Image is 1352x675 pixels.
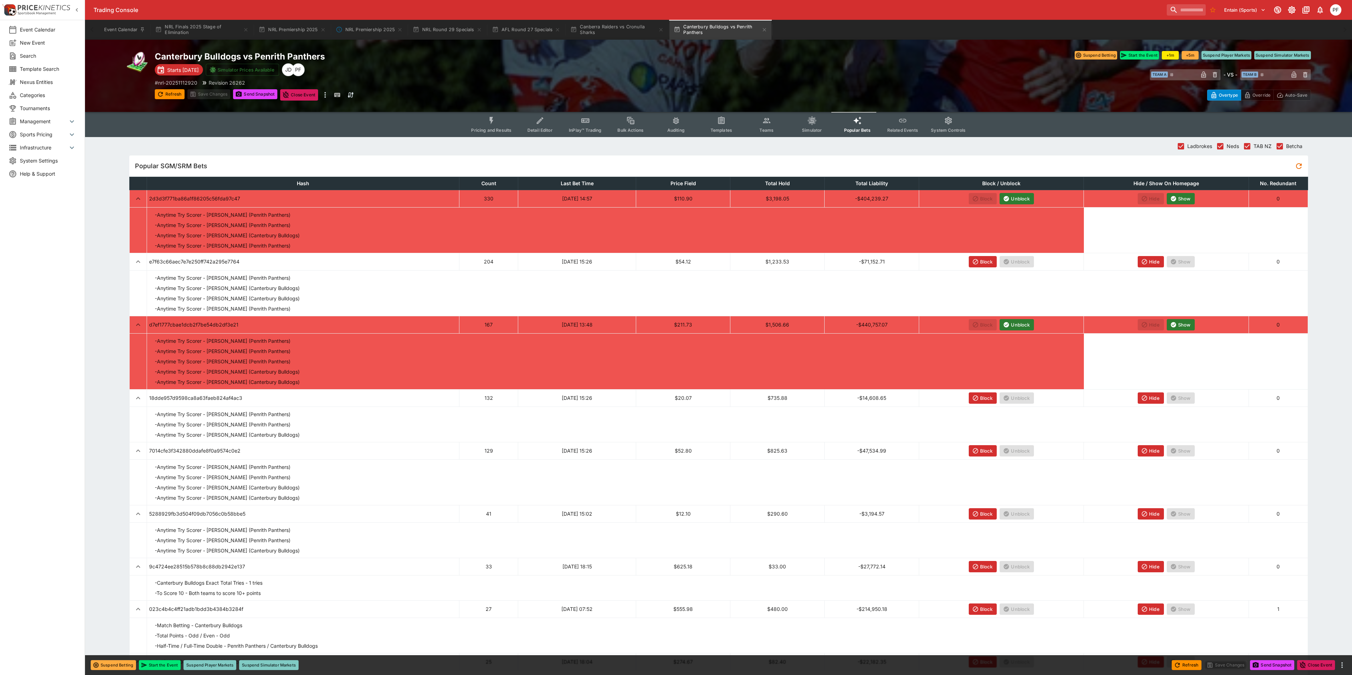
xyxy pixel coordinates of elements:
[636,389,730,407] td: $20.07
[147,177,459,190] th: Hash
[730,558,825,575] td: $33.00
[155,632,230,639] p: - Total Points - Odd / Even - Odd
[1227,142,1239,150] span: Neds
[1252,91,1271,99] p: Override
[1251,510,1305,517] p: 0
[1254,51,1311,59] button: Suspend Simulator Markets
[1241,90,1274,101] button: Override
[844,127,871,133] span: Popular Bets
[969,603,997,615] button: Block
[155,421,290,428] p: - Anytime Try Scorer - [PERSON_NAME] (Penrith Panthers)
[730,600,825,618] td: $480.00
[239,660,299,670] button: Suspend Simulator Markets
[825,505,919,522] td: -$3,194.57
[408,20,486,40] button: NRL Round 29 Specials
[1162,51,1179,59] button: +1m
[1207,90,1311,101] div: Start From
[825,653,919,670] td: -$22,182.35
[91,660,136,670] button: Suspend Betting
[1330,4,1341,16] div: Peter Fairgrieve
[1000,319,1034,330] button: Unblock
[155,622,242,629] p: - Match Betting - Canterbury Bulldogs
[931,127,966,133] span: System Controls
[147,253,459,270] td: e7f63c66aec7e7e250ff742a295e7764
[969,256,997,267] button: Block
[132,392,145,404] button: expand row
[20,52,76,59] span: Search
[636,316,730,333] td: $211.73
[2,3,16,17] img: PriceKinetics Logo
[1138,561,1164,572] button: Hide
[20,144,68,151] span: Infrastructure
[459,389,518,407] td: 132
[1182,51,1199,59] button: +5m
[669,20,771,40] button: Canterbury Bulldogs vs Penrith Panthers
[569,127,601,133] span: InPlay™ Trading
[155,378,300,386] p: - Anytime Try Scorer - [PERSON_NAME] (Canterbury Bulldogs)
[282,63,295,76] div: Josh Drayton
[1251,563,1305,570] p: 0
[20,131,68,138] span: Sports Pricing
[825,253,919,270] td: -$71,152.71
[1207,90,1241,101] button: Overtype
[1167,319,1195,330] button: Show
[730,316,825,333] td: $1,506.66
[1138,256,1164,267] button: Hide
[518,190,636,207] td: [DATE] 14:57
[147,653,459,670] td: 9a0c15101a004c408d88b569502e3c42
[206,64,279,76] button: Simulator Prices Available
[20,157,76,164] span: System Settings
[155,368,300,375] p: - Anytime Try Scorer - [PERSON_NAME] (Canterbury Bulldogs)
[20,39,76,46] span: New Event
[155,410,290,418] p: - Anytime Try Scorer - [PERSON_NAME] (Penrith Panthers)
[1249,177,1308,190] th: No. Redundant
[1241,72,1258,78] span: Team B
[730,190,825,207] td: $3,198.05
[459,316,518,333] td: 167
[20,91,76,99] span: Categories
[459,653,518,670] td: 25
[730,389,825,407] td: $735.88
[825,389,919,407] td: -$14,608.65
[636,558,730,575] td: $625.18
[155,579,262,586] p: - Canterbury Bulldogs Exact Total Tries - 1 tries
[147,190,459,207] td: 2d3d3f771ba86a1f86205c56fda97c47
[1187,142,1212,150] span: Ladbrokes
[20,170,76,177] span: Help & Support
[636,505,730,522] td: $12.10
[132,507,145,520] button: expand row
[1167,193,1195,204] button: Show
[155,547,300,554] p: - Anytime Try Scorer - [PERSON_NAME] (Canterbury Bulldogs)
[135,162,1292,170] span: Popular SGM/SRM Bets
[636,442,730,459] td: $52.80
[1151,72,1168,78] span: Team A
[155,494,300,501] p: - Anytime Try Scorer - [PERSON_NAME] (Canterbury Bulldogs)
[332,20,407,40] button: NRL Premiership 2025
[18,5,70,10] img: PriceKinetics
[459,253,518,270] td: 204
[1219,91,1238,99] p: Overtype
[1251,447,1305,454] p: 0
[730,653,825,670] td: $82.40
[155,211,290,219] p: - Anytime Try Scorer - [PERSON_NAME] (Penrith Panthers)
[155,305,290,312] p: - Anytime Try Scorer - [PERSON_NAME] (Penrith Panthers)
[518,558,636,575] td: [DATE] 18:15
[1328,2,1343,18] button: Peter Fairgrieve
[1251,321,1305,328] p: 0
[825,177,919,190] th: Total Liability
[18,12,56,15] img: Sportsbook Management
[825,558,919,575] td: -$27,772.14
[825,600,919,618] td: -$214,950.18
[1251,258,1305,265] p: 0
[155,242,290,249] p: - Anytime Try Scorer - [PERSON_NAME] (Penrith Panthers)
[730,442,825,459] td: $825.63
[459,442,518,459] td: 129
[1285,4,1298,16] button: Toggle light/dark mode
[1167,4,1206,16] input: search
[636,190,730,207] td: $110.90
[280,89,318,101] button: Close Event
[465,112,971,137] div: Event type filters
[20,65,76,73] span: Template Search
[20,78,76,86] span: Nexus Entities
[155,284,300,292] p: - Anytime Try Scorer - [PERSON_NAME] (Canterbury Bulldogs)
